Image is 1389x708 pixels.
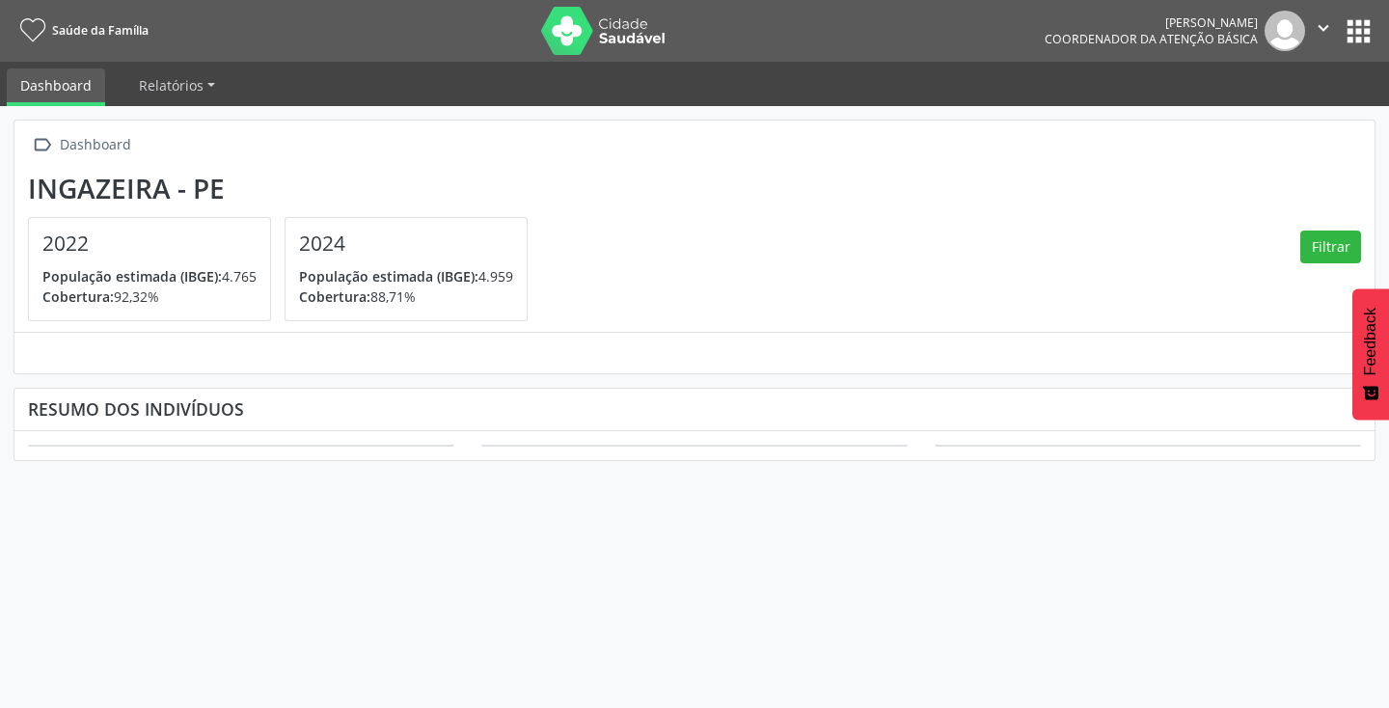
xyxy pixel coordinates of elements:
a: Relatórios [125,68,229,102]
span: População estimada (IBGE): [299,267,478,286]
button: apps [1342,14,1375,48]
button: Filtrar [1300,231,1361,263]
a: Dashboard [7,68,105,106]
div: Dashboard [56,131,134,159]
h4: 2022 [42,231,257,256]
h4: 2024 [299,231,513,256]
div: Resumo dos indivíduos [28,398,1361,420]
i:  [1313,17,1334,39]
span: População estimada (IBGE): [42,267,222,286]
i:  [28,131,56,159]
img: img [1265,11,1305,51]
span: Saúde da Família [52,22,149,39]
a: Saúde da Família [14,14,149,46]
a:  Dashboard [28,131,134,159]
span: Feedback [1362,308,1379,375]
div: [PERSON_NAME] [1045,14,1258,31]
p: 88,71% [299,286,513,307]
p: 92,32% [42,286,257,307]
button:  [1305,11,1342,51]
p: 4.959 [299,266,513,286]
span: Cobertura: [42,287,114,306]
span: Coordenador da Atenção Básica [1045,31,1258,47]
span: Cobertura: [299,287,370,306]
button: Feedback - Mostrar pesquisa [1352,288,1389,420]
span: Relatórios [139,76,204,95]
div: Ingazeira - PE [28,173,541,204]
p: 4.765 [42,266,257,286]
